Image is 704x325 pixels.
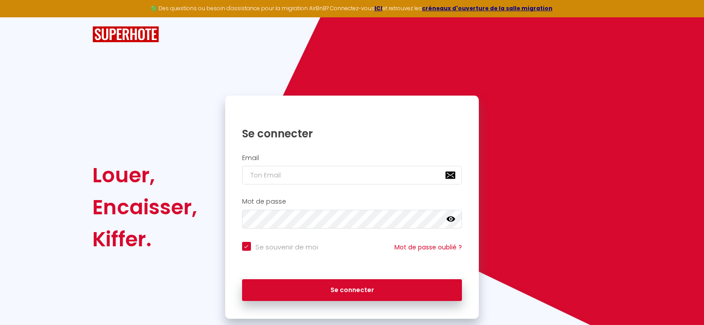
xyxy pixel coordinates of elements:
[394,243,462,252] a: Mot de passe oublié ?
[92,223,197,255] div: Kiffer.
[374,4,382,12] a: ICI
[242,127,462,140] h1: Se connecter
[242,166,462,185] input: Ton Email
[92,26,159,43] img: SuperHote logo
[92,191,197,223] div: Encaisser,
[242,198,462,205] h2: Mot de passe
[422,4,553,12] a: créneaux d'ouverture de la salle migration
[92,159,197,191] div: Louer,
[242,279,462,301] button: Se connecter
[242,154,462,162] h2: Email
